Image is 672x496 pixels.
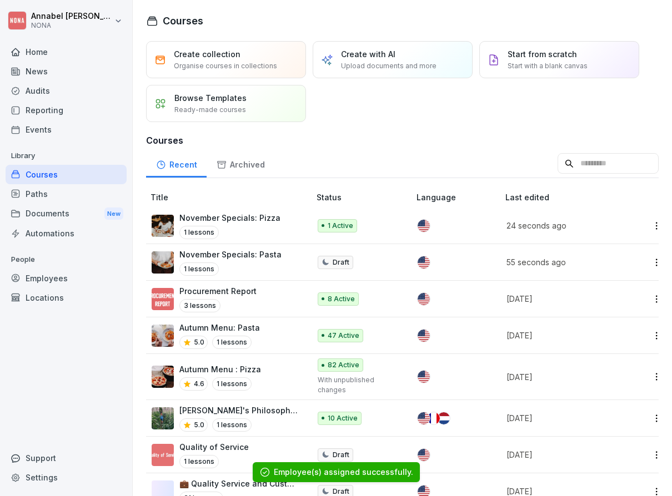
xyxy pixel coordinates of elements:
p: Last edited [505,191,633,203]
p: 💼 Quality Service and Customer Interaction [179,478,299,489]
p: [DATE] [506,449,620,460]
a: Settings [6,468,127,487]
img: us.svg [418,412,430,424]
p: 4.6 [194,379,204,389]
p: 47 Active [328,331,359,341]
p: 1 lessons [179,455,219,468]
img: us.svg [418,293,430,305]
img: xwr5999jsv0rl6gcbm0nkrv1.png [152,215,174,237]
p: Create collection [174,48,240,60]
img: gigntzqtjbmfaqrmkhd4k4h3.png [152,366,174,388]
h1: Courses [163,13,203,28]
p: Library [6,147,127,165]
p: Browse Templates [174,92,247,104]
p: Procurement Report [179,285,257,297]
p: Upload documents and more [341,61,437,71]
p: 1 lessons [212,336,252,349]
p: People [6,251,127,269]
p: [DATE] [506,412,620,424]
p: 1 lessons [212,418,252,432]
p: 24 seconds ago [506,220,620,231]
img: us.svg [418,330,430,342]
a: Reporting [6,100,127,120]
div: Support [6,448,127,468]
a: DocumentsNew [6,204,127,224]
p: Create with AI [341,48,395,60]
p: Draft [333,257,349,267]
p: 82 Active [328,360,359,370]
img: o3gb0mr3mpzepc4a988izar3.png [152,251,174,274]
img: g03mw99o2jwb6tj6u9fgvrr5.png [152,325,174,347]
img: us.svg [418,256,430,269]
div: New [104,207,123,220]
a: Employees [6,269,127,288]
p: Status [317,191,412,203]
a: Audits [6,81,127,100]
p: November Specials: Pizza [179,212,280,224]
a: News [6,62,127,81]
h3: Courses [146,134,659,147]
p: [DATE] [506,371,620,383]
a: Courses [6,165,127,184]
p: 1 lessons [179,226,219,239]
img: cktznsg10ahe3ln2ptfp89y3.png [152,407,174,429]
div: Employee(s) assigned successfully. [274,467,413,478]
p: NONA [31,22,112,29]
p: Autumn Menu : Pizza [179,363,261,375]
img: j62bydjegf2f324to4bu3bh0.png [152,288,174,310]
p: [PERSON_NAME]'s Philosophy and Mission [179,404,299,416]
a: Automations [6,224,127,243]
p: Organise courses in collections [174,61,277,71]
p: November Specials: Pasta [179,249,282,260]
p: 5.0 [194,337,204,347]
p: Ready-made courses [174,105,246,115]
p: 5.0 [194,420,204,430]
p: 1 lessons [179,262,219,276]
div: Documents [6,204,127,224]
a: Paths [6,184,127,204]
img: us.svg [418,220,430,232]
img: ep21c2igrbh2xhwygamc4fgx.png [152,444,174,466]
p: Start with a blank canvas [508,61,588,71]
p: Quality of Service [179,441,249,453]
p: [DATE] [506,330,620,341]
p: 10 Active [328,413,358,423]
p: [DATE] [506,293,620,305]
a: Archived [207,149,274,178]
a: Home [6,42,127,62]
p: Title [151,191,312,203]
p: 3 lessons [179,299,220,312]
p: 1 lessons [212,377,252,391]
p: Annabel [PERSON_NAME] [31,12,112,21]
img: fr.svg [428,412,440,424]
p: Language [417,191,501,203]
a: Events [6,120,127,139]
p: Autumn Menu: Pasta [179,322,260,333]
img: us.svg [418,371,430,383]
p: With unpublished changes [318,375,399,395]
p: 1 Active [328,221,353,231]
a: Locations [6,288,127,307]
p: 55 seconds ago [506,256,620,268]
p: 8 Active [328,294,355,304]
a: Recent [146,149,207,178]
p: Start from scratch [508,48,577,60]
img: nl.svg [438,412,450,424]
